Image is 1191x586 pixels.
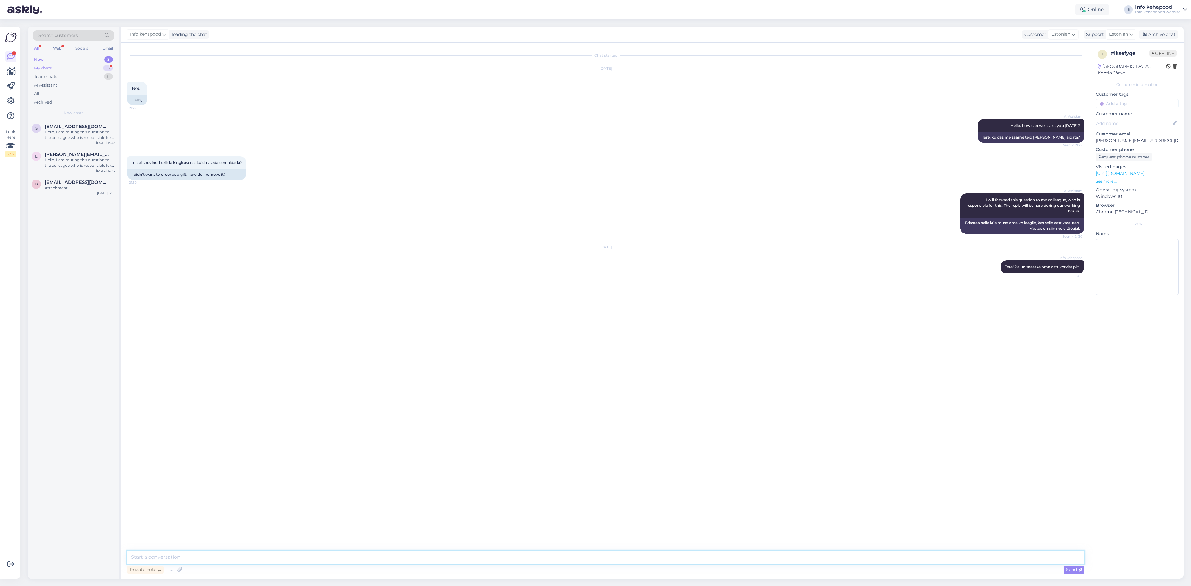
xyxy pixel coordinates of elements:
p: Operating system [1096,187,1179,193]
div: 0 [104,73,113,80]
div: AI Assistant [34,82,57,88]
div: 15 [103,65,113,71]
a: [URL][DOMAIN_NAME] [1096,171,1144,176]
p: Windows 10 [1096,193,1179,200]
span: New chats [64,110,83,116]
div: Attachment [45,185,115,191]
div: Hello, I am routing this question to the colleague who is responsible for this topic. The reply m... [45,157,115,168]
div: Online [1075,4,1109,15]
div: [DATE] 13:43 [96,140,115,145]
div: Info kehapood [1135,5,1180,10]
img: Askly Logo [5,32,17,43]
span: Info kehapood [1059,255,1082,260]
div: Customer information [1096,82,1179,87]
p: [PERSON_NAME][EMAIL_ADDRESS][DOMAIN_NAME] [1096,137,1179,144]
span: Seen ✓ 21:29 [1059,143,1082,148]
div: Customer [1022,31,1046,38]
div: Look Here [5,129,16,157]
span: AI Assistant [1059,189,1082,193]
span: Tere, [132,86,140,91]
div: All [34,91,39,97]
span: Send [1066,567,1082,572]
div: Tere, kuidas me saame teid [PERSON_NAME] aidata? [978,132,1084,143]
div: My chats [34,65,52,71]
span: AI Assistant [1059,114,1082,119]
div: 2 / 3 [5,151,16,157]
span: Estonian [1109,31,1128,38]
p: Customer tags [1096,91,1179,98]
div: Archive chat [1139,30,1178,39]
div: New [34,56,44,63]
div: Socials [74,44,89,52]
p: Customer email [1096,131,1179,137]
span: Hello, how can we assist you [DATE]? [1010,123,1080,128]
a: Info kehapoodInfo kehapood's website [1135,5,1187,15]
span: Info kehapood [130,31,161,38]
span: dourou.xristina@yahoo.gr [45,180,109,185]
div: Hello, I am routing this question to the colleague who is responsible for this topic. The reply m... [45,129,115,140]
div: # iksefyqe [1111,50,1149,57]
div: Hello, [127,95,147,105]
div: Extra [1096,221,1179,227]
div: I didn't want to order as a gift, how do I remove it? [127,169,246,180]
span: ma ei soovinud tellida kingitusena, kuidas seda eemaldada? [132,160,242,165]
div: Edastan selle küsimuse oma kolleegile, kes selle eest vastutab. Vastus on siin meie tööajal. [960,218,1084,234]
div: Support [1084,31,1104,38]
span: S [35,126,38,131]
div: 3 [104,56,113,63]
span: 21:30 [129,180,152,185]
p: Notes [1096,231,1179,237]
div: Team chats [34,73,57,80]
input: Add name [1096,120,1171,127]
span: Estonian [1051,31,1070,38]
div: Private note [127,566,164,574]
span: Signe.orav@gmail.com [45,124,109,129]
div: Archived [34,99,52,105]
p: Customer phone [1096,146,1179,153]
div: [DATE] [127,66,1084,71]
span: 9:15 [1059,274,1082,278]
div: Web [52,44,63,52]
p: See more ... [1096,179,1179,184]
div: IK [1124,5,1133,14]
p: Customer name [1096,111,1179,117]
div: [GEOGRAPHIC_DATA], Kohtla-Järve [1098,63,1166,76]
span: evely.maasi@mail.ee [45,152,109,157]
p: Chrome [TECHNICAL_ID] [1096,209,1179,215]
span: I will forward this question to my colleague, who is responsible for this. The reply will be here... [966,198,1081,213]
p: Visited pages [1096,164,1179,170]
input: Add a tag [1096,99,1179,108]
span: 21:29 [129,106,152,110]
div: [DATE] 12:45 [96,168,115,173]
p: Browser [1096,202,1179,209]
div: Request phone number [1096,153,1152,161]
span: d [35,182,38,186]
div: Info kehapood's website [1135,10,1180,15]
div: [DATE] [127,244,1084,250]
span: i [1102,52,1103,56]
div: leading the chat [169,31,207,38]
span: Search customers [38,32,78,39]
div: Email [101,44,114,52]
span: e [35,154,38,158]
span: Seen ✓ 21:30 [1059,234,1082,239]
span: Offline [1149,50,1177,57]
div: Chat started [127,53,1084,58]
span: Tere! Palun saaatke oma ostukorvist pilt. [1005,264,1080,269]
div: All [33,44,40,52]
div: [DATE] 17:15 [97,191,115,195]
